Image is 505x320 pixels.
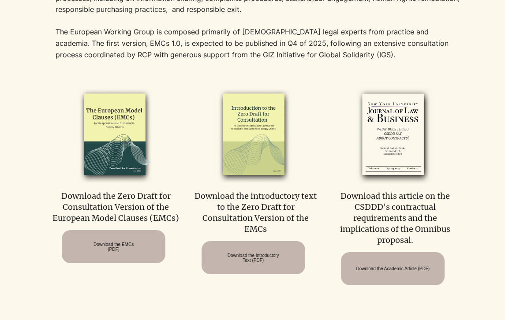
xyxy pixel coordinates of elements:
[356,266,430,271] span: Download the Academic Article (PDF)
[62,230,165,263] a: Download the EMCs (PDF)
[56,26,460,60] p: The European Working Group is composed primarily of [DEMOGRAPHIC_DATA] legal experts from practic...
[330,190,460,246] p: Download this article on the CSDDD's contractual requirements and the implications of the Omnibus...
[94,242,134,252] span: Download the EMCs (PDF)
[228,253,279,263] span: Download the Introductory Text (PDF)
[51,190,181,224] p: Download the Zero Draft for Consultation Version of the European Model Clauses (EMCs)
[337,86,450,184] img: RCP Toolkit Cover Mockups 1 (6)_edited.png
[58,86,171,184] img: EMCs-zero-draft-2024_edited.png
[198,86,310,184] img: emcs_zero_draft_intro_2024_edited.png
[191,190,321,235] p: Download the introductory text to the Zero Draft for Consultation Version of the EMCs
[341,252,445,285] a: Download the Academic Article (PDF)
[202,241,305,274] a: Download the Introductory Text (PDF)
